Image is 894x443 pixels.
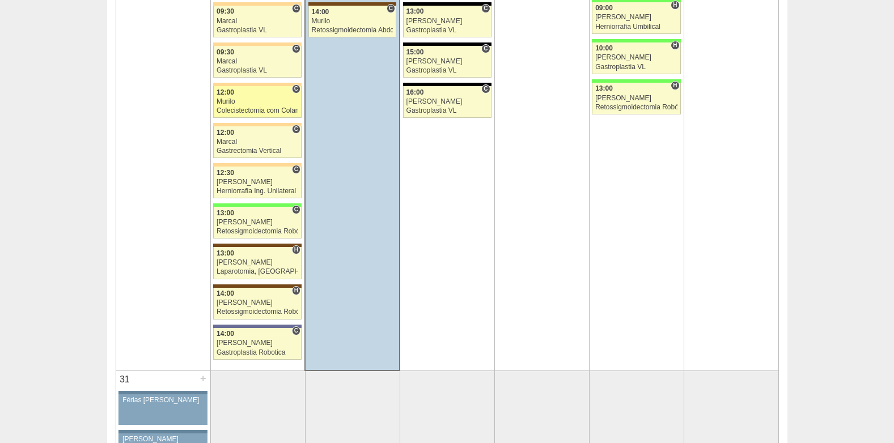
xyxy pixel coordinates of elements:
div: Key: Bartira [213,2,302,6]
a: C 14:00 Murilo Retossigmoidectomia Abdominal VL [308,6,396,37]
span: Consultório [292,326,300,335]
span: 14:00 [217,289,234,297]
div: [PERSON_NAME] [217,299,298,306]
span: 13:00 [217,249,234,257]
a: H 14:00 [PERSON_NAME] Retossigmoidectomia Robótica [213,288,302,320]
span: Consultório [292,205,300,214]
span: Hospital [671,41,679,50]
a: H 09:00 [PERSON_NAME] Herniorrafia Umbilical [592,2,680,34]
div: [PERSON_NAME] [406,58,488,65]
div: Key: Bartira [213,42,302,46]
div: Key: Santa Joana [213,284,302,288]
span: 13:00 [217,209,234,217]
span: Consultório [387,4,395,13]
span: Consultório [292,44,300,53]
a: C 12:00 Murilo Colecistectomia com Colangiografia VL [213,86,302,118]
div: [PERSON_NAME] [217,339,298,347]
div: Key: Brasil [592,39,680,42]
div: Gastroplastia VL [217,67,298,74]
div: Retossigmoidectomia Abdominal VL [312,27,393,34]
div: [PERSON_NAME] [122,436,204,443]
div: Murilo [217,98,298,105]
span: 15:00 [406,48,424,56]
span: Consultório [292,4,300,13]
div: Retossigmoidectomia Robótica [217,308,298,316]
div: Laparotomia, [GEOGRAPHIC_DATA], Drenagem, Bridas [217,268,298,275]
div: Gastroplastia VL [595,63,677,71]
div: Retossigmoidectomia Robótica [217,228,298,235]
div: Key: Brasil [213,203,302,207]
a: C 12:30 [PERSON_NAME] Herniorrafia Ing. Unilateral VL [213,167,302,198]
div: Key: Bartira [213,83,302,86]
div: Key: Blanc [403,83,492,86]
div: Gastroplastia VL [406,67,488,74]
span: 09:00 [595,4,613,12]
span: 10:00 [595,44,613,52]
div: Murilo [312,18,393,25]
a: H 13:00 [PERSON_NAME] Laparotomia, [GEOGRAPHIC_DATA], Drenagem, Bridas [213,247,302,279]
span: Hospital [292,245,300,254]
div: Gastrectomia Vertical [217,147,298,155]
div: Key: Vila Nova Star [213,325,302,328]
div: Key: Bartira [213,123,302,126]
div: Marcal [217,138,298,146]
span: Consultório [292,165,300,174]
div: [PERSON_NAME] [217,178,298,186]
div: Herniorrafia Ing. Unilateral VL [217,188,298,195]
div: Gastroplastia VL [406,27,488,34]
div: Marcal [217,18,298,25]
span: 13:00 [595,84,613,92]
a: C 16:00 [PERSON_NAME] Gastroplastia VL [403,86,492,118]
span: Hospital [671,81,679,90]
a: C 09:30 Marcal Gastroplastia VL [213,46,302,78]
div: Key: Brasil [592,79,680,83]
span: Consultório [481,84,490,93]
div: Key: Santa Joana [213,244,302,247]
span: Consultório [292,125,300,134]
div: Retossigmoidectomia Robótica [595,104,677,111]
div: Herniorrafia Umbilical [595,23,677,31]
span: 12:00 [217,129,234,137]
div: 31 [116,371,134,388]
div: + [198,371,208,386]
span: 16:00 [406,88,424,96]
div: [PERSON_NAME] [406,18,488,25]
div: [PERSON_NAME] [595,54,677,61]
div: Key: Santa Joana [308,2,396,6]
div: [PERSON_NAME] [595,95,677,102]
a: H 13:00 [PERSON_NAME] Retossigmoidectomia Robótica [592,83,680,114]
div: Gastroplastia VL [217,27,298,34]
span: Hospital [671,1,679,10]
div: [PERSON_NAME] [217,219,298,226]
div: Marcal [217,58,298,65]
a: C 13:00 [PERSON_NAME] Gastroplastia VL [403,6,492,37]
a: C 09:30 Marcal Gastroplastia VL [213,6,302,37]
span: 12:30 [217,169,234,177]
div: Gastroplastia Robotica [217,349,298,356]
div: [PERSON_NAME] [406,98,488,105]
span: 09:30 [217,7,234,15]
div: Key: Aviso [118,430,207,433]
span: Consultório [481,44,490,53]
a: C 13:00 [PERSON_NAME] Retossigmoidectomia Robótica [213,207,302,238]
span: 13:00 [406,7,424,15]
a: C 15:00 [PERSON_NAME] Gastroplastia VL [403,46,492,78]
div: Key: Blanc [403,42,492,46]
span: Hospital [292,286,300,295]
a: C 12:00 Marcal Gastrectomia Vertical [213,126,302,158]
div: Key: Bartira [213,163,302,167]
a: C 14:00 [PERSON_NAME] Gastroplastia Robotica [213,328,302,360]
span: Consultório [292,84,300,93]
div: Férias [PERSON_NAME] [122,397,204,404]
div: Gastroplastia VL [406,107,488,114]
span: 12:00 [217,88,234,96]
div: [PERSON_NAME] [217,259,298,266]
div: Colecistectomia com Colangiografia VL [217,107,298,114]
div: [PERSON_NAME] [595,14,677,21]
a: Férias [PERSON_NAME] [118,394,207,425]
span: 14:00 [312,8,329,16]
div: Key: Aviso [118,391,207,394]
span: 09:30 [217,48,234,56]
a: H 10:00 [PERSON_NAME] Gastroplastia VL [592,42,680,74]
span: Consultório [481,4,490,13]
